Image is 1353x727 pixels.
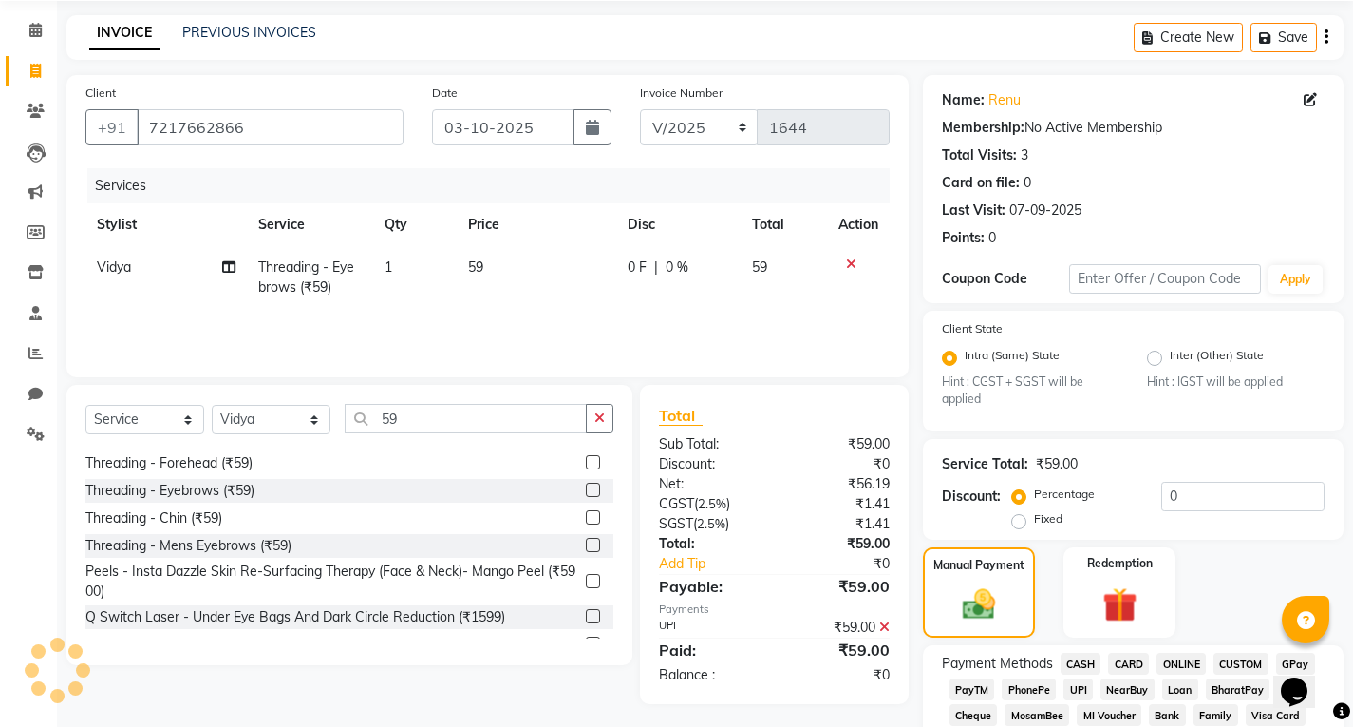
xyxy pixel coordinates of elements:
[949,704,998,726] span: Cheque
[1034,510,1062,527] label: Fixed
[1108,653,1149,675] span: CARD
[942,654,1053,674] span: Payment Methods
[457,203,616,246] th: Price
[942,373,1119,409] small: Hint : CGST + SGST will be applied
[247,203,373,246] th: Service
[85,562,578,602] div: Peels - Insta Dazzle Skin Re-Surfacing Therapy (Face & Neck)- Mango Peel (₹5900)
[645,639,774,661] div: Paid:
[1147,373,1325,391] small: Hint : IGST will be applied
[182,24,316,41] a: PREVIOUS INVOICES
[942,201,1005,220] div: Last Visit:
[1034,486,1095,503] label: Percentage
[942,228,985,248] div: Points:
[645,575,774,598] div: Payable:
[640,85,723,102] label: Invoice Number
[97,258,131,276] span: Vidya
[654,258,658,277] span: |
[952,585,1005,623] img: _cash.svg
[85,85,116,102] label: Client
[942,145,1017,165] div: Total Visits:
[1170,347,1264,370] label: Inter (Other) State
[85,203,247,246] th: Stylist
[1250,23,1317,52] button: Save
[87,168,904,203] div: Services
[385,258,392,276] span: 1
[666,258,688,277] span: 0 %
[645,534,774,554] div: Total:
[645,514,774,534] div: ( )
[1069,264,1261,294] input: Enter Offer / Coupon Code
[1213,653,1268,675] span: CUSTOM
[741,203,827,246] th: Total
[373,203,457,246] th: Qty
[942,90,985,110] div: Name:
[698,496,726,511] span: 2.5%
[942,118,1325,138] div: No Active Membership
[1246,704,1306,726] span: Visa Card
[1024,173,1031,193] div: 0
[1100,679,1155,700] span: NearBuy
[432,85,458,102] label: Date
[659,406,703,426] span: Total
[645,434,774,454] div: Sub Total:
[85,109,139,145] button: +91
[1273,651,1334,708] iframe: chat widget
[1162,679,1198,700] span: Loan
[645,494,774,514] div: ( )
[774,494,903,514] div: ₹1.41
[752,258,767,276] span: 59
[796,554,904,574] div: ₹0
[1134,23,1243,52] button: Create New
[827,203,890,246] th: Action
[345,404,587,433] input: Search or Scan
[1005,704,1069,726] span: MosamBee
[645,554,796,574] a: Add Tip
[1206,679,1270,700] span: BharatPay
[645,454,774,474] div: Discount:
[774,618,903,638] div: ₹59.00
[942,269,1069,289] div: Coupon Code
[1063,679,1093,700] span: UPI
[1021,145,1028,165] div: 3
[774,454,903,474] div: ₹0
[85,481,254,501] div: Threading - Eyebrows (₹59)
[774,514,903,534] div: ₹1.41
[774,534,903,554] div: ₹59.00
[942,454,1028,474] div: Service Total:
[697,516,725,531] span: 2.5%
[1009,201,1081,220] div: 07-09-2025
[659,515,693,532] span: SGST
[1087,555,1153,572] label: Redemption
[774,434,903,454] div: ₹59.00
[1193,704,1238,726] span: Family
[942,173,1020,193] div: Card on file:
[1268,265,1323,294] button: Apply
[659,602,890,618] div: Payments
[89,16,160,50] a: INVOICE
[258,258,354,296] span: Threading - Eyebrows (₹59)
[774,665,903,685] div: ₹0
[1149,704,1186,726] span: Bank
[1036,454,1078,474] div: ₹59.00
[942,487,1001,507] div: Discount:
[137,109,404,145] input: Search by Name/Mobile/Email/Code
[774,575,903,598] div: ₹59.00
[1156,653,1206,675] span: ONLINE
[988,90,1021,110] a: Renu
[942,118,1024,138] div: Membership:
[85,607,505,627] div: Q Switch Laser - Under Eye Bags And Dark Circle Reduction (₹1599)
[645,474,774,494] div: Net:
[1092,584,1148,626] img: _gift.svg
[949,679,995,700] span: PayTM
[645,665,774,685] div: Balance :
[774,639,903,661] div: ₹59.00
[659,495,694,512] span: CGST
[1002,679,1056,700] span: PhonePe
[1077,704,1141,726] span: MI Voucher
[468,258,483,276] span: 59
[616,203,741,246] th: Disc
[85,453,253,473] div: Threading - Forehead (₹59)
[85,508,222,528] div: Threading - Chin (₹59)
[988,228,996,248] div: 0
[774,474,903,494] div: ₹56.19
